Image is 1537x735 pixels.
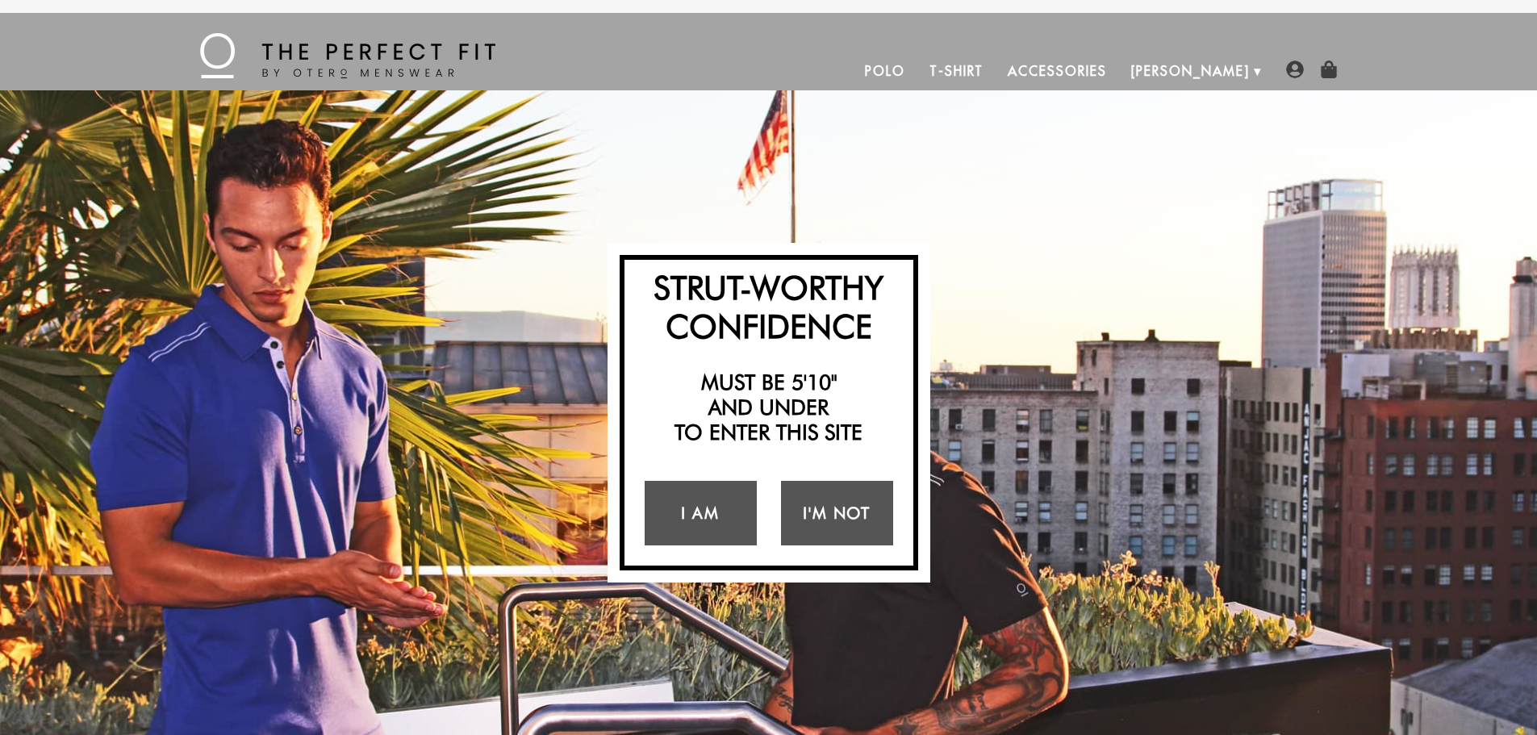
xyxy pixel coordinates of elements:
a: I'm Not [781,481,893,545]
a: I Am [645,481,757,545]
h2: Strut-Worthy Confidence [633,268,905,345]
img: user-account-icon.png [1286,61,1304,78]
h2: Must be 5'10" and under to enter this site [633,370,905,445]
a: [PERSON_NAME] [1119,52,1262,90]
img: shopping-bag-icon.png [1320,61,1338,78]
a: Polo [853,52,917,90]
a: Accessories [996,52,1118,90]
a: T-Shirt [917,52,996,90]
img: The Perfect Fit - by Otero Menswear - Logo [200,33,495,78]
